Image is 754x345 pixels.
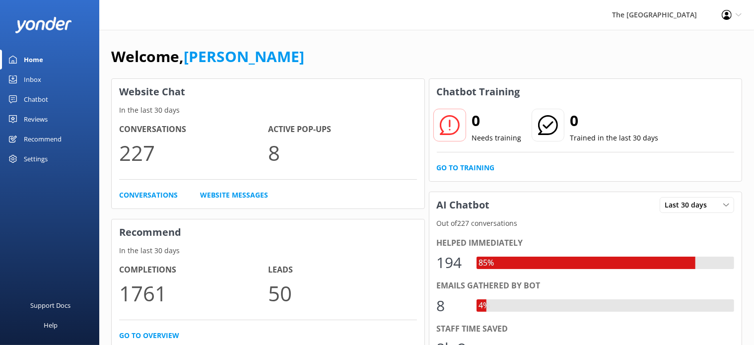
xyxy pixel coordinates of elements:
p: 8 [268,136,417,169]
h4: Leads [268,264,417,276]
a: [PERSON_NAME] [184,46,304,67]
p: In the last 30 days [112,245,424,256]
div: 194 [437,251,467,275]
div: 85% [477,257,497,270]
div: Emails gathered by bot [437,279,735,292]
div: Chatbot [24,89,48,109]
p: 1761 [119,276,268,310]
h2: 0 [570,109,659,133]
h2: 0 [472,109,522,133]
h3: AI Chatbot [429,192,497,218]
h3: Chatbot Training [429,79,528,105]
div: 8 [437,294,467,318]
p: In the last 30 days [112,105,424,116]
div: Help [44,315,58,335]
p: 227 [119,136,268,169]
p: 50 [268,276,417,310]
div: Home [24,50,43,69]
p: Needs training [472,133,522,143]
div: Helped immediately [437,237,735,250]
span: Last 30 days [665,200,713,210]
div: Reviews [24,109,48,129]
div: Recommend [24,129,62,149]
a: Website Messages [200,190,268,201]
h4: Active Pop-ups [268,123,417,136]
div: Staff time saved [437,323,735,336]
p: Out of 227 conversations [429,218,742,229]
h4: Conversations [119,123,268,136]
div: Inbox [24,69,41,89]
div: Settings [24,149,48,169]
a: Go to overview [119,330,179,341]
h3: Website Chat [112,79,424,105]
h4: Completions [119,264,268,276]
img: yonder-white-logo.png [15,17,72,33]
h3: Recommend [112,219,424,245]
div: Support Docs [31,295,71,315]
p: Trained in the last 30 days [570,133,659,143]
a: Conversations [119,190,178,201]
div: 4% [477,299,492,312]
h1: Welcome, [111,45,304,69]
a: Go to Training [437,162,495,173]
